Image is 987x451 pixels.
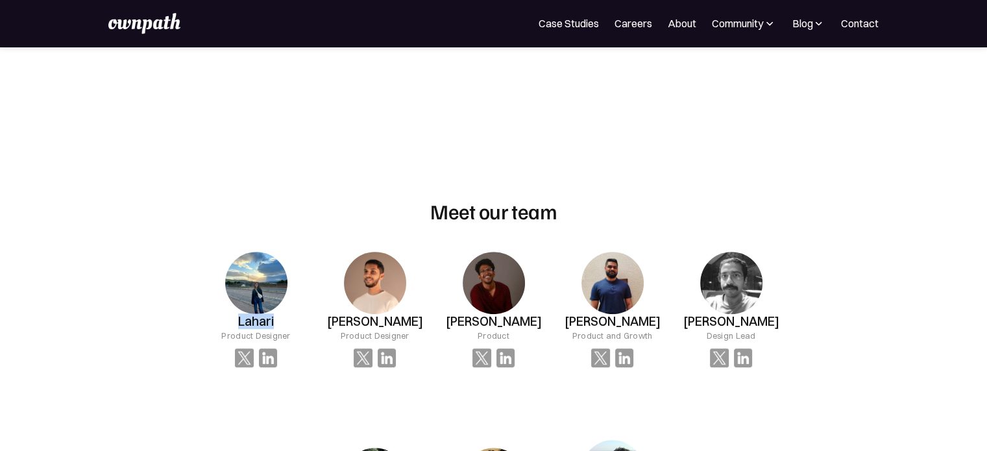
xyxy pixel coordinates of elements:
[707,329,756,342] div: Design Lead
[478,329,509,342] div: Product
[430,199,557,223] h2: Meet our team
[668,16,696,31] a: About
[572,329,653,342] div: Product and Growth
[841,16,879,31] a: Contact
[446,314,542,329] h3: [PERSON_NAME]
[565,314,661,329] h3: [PERSON_NAME]
[712,16,776,31] div: Community
[539,16,599,31] a: Case Studies
[327,314,423,329] h3: [PERSON_NAME]
[221,329,290,342] div: Product Designer
[683,314,779,329] h3: [PERSON_NAME]
[792,16,825,31] div: Blog
[340,329,409,342] div: Product Designer
[615,16,652,31] a: Careers
[238,314,274,329] h3: Lahari
[712,16,763,31] div: Community
[792,16,812,31] div: Blog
